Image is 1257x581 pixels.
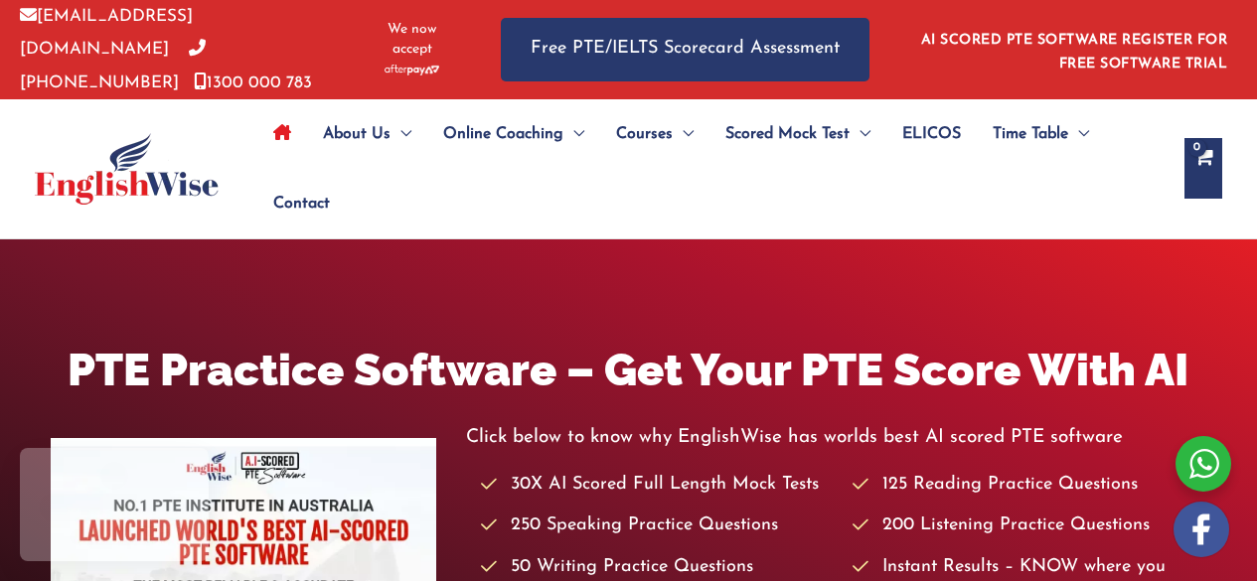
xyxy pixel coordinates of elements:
[481,469,835,502] li: 30X AI Scored Full Length Mock Tests
[391,99,411,169] span: Menu Toggle
[257,99,1165,238] nav: Site Navigation: Main Menu
[427,99,600,169] a: Online CoachingMenu Toggle
[443,99,563,169] span: Online Coaching
[273,169,330,238] span: Contact
[853,469,1206,502] li: 125 Reading Practice Questions
[853,509,1206,542] li: 200 Listening Practice Questions
[1174,502,1229,557] img: white-facebook.png
[481,509,835,542] li: 250 Speaking Practice Questions
[323,99,391,169] span: About Us
[1068,99,1089,169] span: Menu Toggle
[993,99,1068,169] span: Time Table
[501,18,869,80] a: Free PTE/IELTS Scorecard Assessment
[725,99,850,169] span: Scored Mock Test
[20,41,206,90] a: [PHONE_NUMBER]
[194,74,312,91] a: 1300 000 783
[373,20,451,60] span: We now accept
[51,339,1207,401] h1: PTE Practice Software – Get Your PTE Score With AI
[709,99,886,169] a: Scored Mock TestMenu Toggle
[850,99,870,169] span: Menu Toggle
[977,99,1105,169] a: Time TableMenu Toggle
[902,99,961,169] span: ELICOS
[257,169,330,238] a: Contact
[909,17,1237,81] aside: Header Widget 1
[616,99,673,169] span: Courses
[307,99,427,169] a: About UsMenu Toggle
[1184,138,1222,199] a: View Shopping Cart, empty
[385,65,439,75] img: Afterpay-Logo
[563,99,584,169] span: Menu Toggle
[20,8,193,58] a: [EMAIL_ADDRESS][DOMAIN_NAME]
[921,33,1228,72] a: AI SCORED PTE SOFTWARE REGISTER FOR FREE SOFTWARE TRIAL
[673,99,694,169] span: Menu Toggle
[600,99,709,169] a: CoursesMenu Toggle
[466,421,1207,454] p: Click below to know why EnglishWise has worlds best AI scored PTE software
[35,133,219,205] img: cropped-ew-logo
[886,99,977,169] a: ELICOS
